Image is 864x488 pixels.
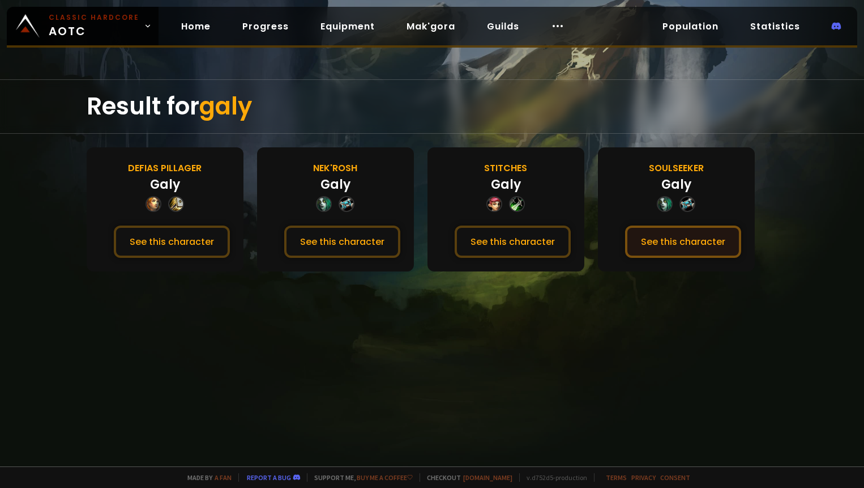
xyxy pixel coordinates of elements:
[484,161,527,175] div: Stitches
[625,226,741,258] button: See this character
[7,7,159,45] a: Classic HardcoreAOTC
[233,15,298,38] a: Progress
[519,473,587,482] span: v. d752d5 - production
[247,473,291,482] a: Report a bug
[478,15,528,38] a: Guilds
[491,175,521,194] div: Galy
[150,175,180,194] div: Galy
[311,15,384,38] a: Equipment
[661,175,691,194] div: Galy
[199,90,252,123] span: galy
[284,226,400,258] button: See this character
[87,80,778,133] div: Result for
[307,473,413,482] span: Support me,
[420,473,512,482] span: Checkout
[397,15,464,38] a: Mak'gora
[649,161,704,175] div: Soulseeker
[320,175,350,194] div: Galy
[49,12,139,40] span: AOTC
[463,473,512,482] a: [DOMAIN_NAME]
[313,161,357,175] div: Nek'Rosh
[172,15,220,38] a: Home
[741,15,809,38] a: Statistics
[455,226,571,258] button: See this character
[181,473,232,482] span: Made by
[357,473,413,482] a: Buy me a coffee
[49,12,139,23] small: Classic Hardcore
[128,161,202,175] div: Defias Pillager
[215,473,232,482] a: a fan
[114,226,230,258] button: See this character
[606,473,627,482] a: Terms
[660,473,690,482] a: Consent
[653,15,728,38] a: Population
[631,473,656,482] a: Privacy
